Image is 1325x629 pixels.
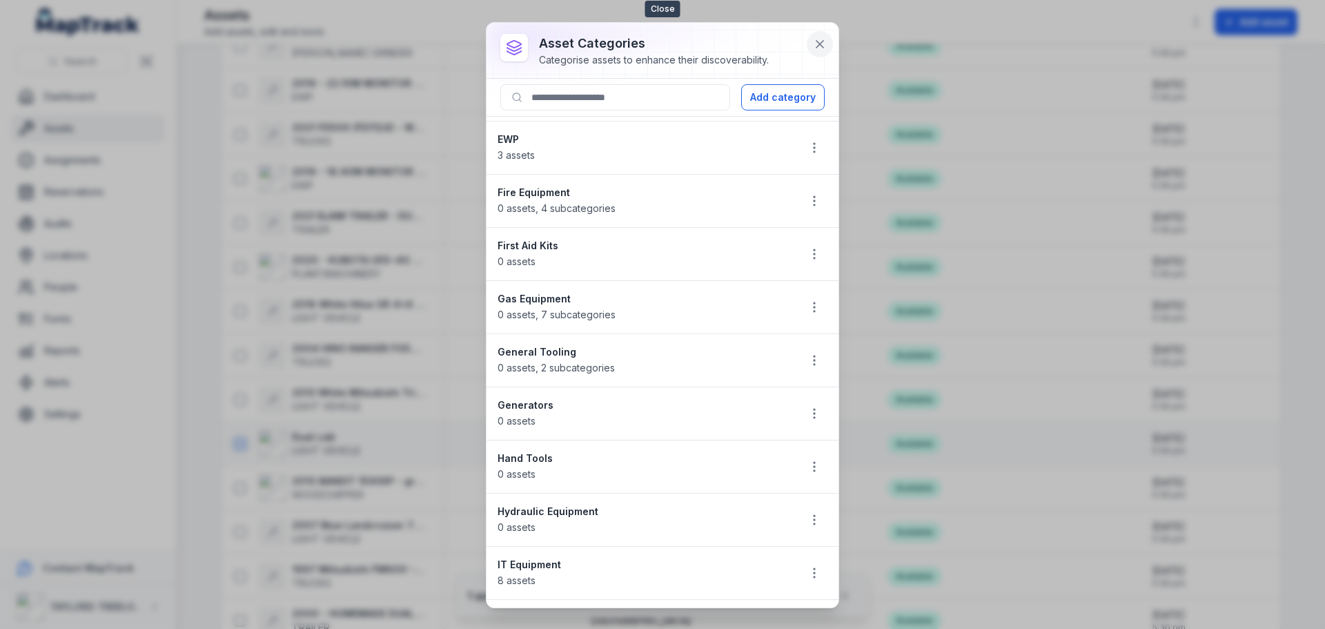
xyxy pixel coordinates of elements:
span: Close [645,1,680,17]
span: 0 assets [498,468,536,480]
strong: IT Equipment [498,558,787,572]
strong: First Aid Kits [498,239,787,253]
span: 0 assets [498,255,536,267]
h3: asset categories [539,34,769,53]
span: 0 assets , 7 subcategories [498,309,616,320]
span: 0 assets , 4 subcategories [498,202,616,214]
span: 0 assets [498,415,536,427]
span: 3 assets [498,149,535,161]
strong: EWP [498,133,787,146]
div: Categorise assets to enhance their discoverability. [539,53,769,67]
strong: Hand Tools [498,452,787,465]
strong: General Tooling [498,345,787,359]
strong: Hydraulic Equipment [498,505,787,519]
strong: Generators [498,398,787,412]
span: 0 assets [498,521,536,533]
strong: Fire Equipment [498,186,787,200]
strong: Gas Equipment [498,292,787,306]
span: 8 assets [498,574,536,586]
span: 0 assets , 2 subcategories [498,362,615,374]
button: Add category [741,84,825,110]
